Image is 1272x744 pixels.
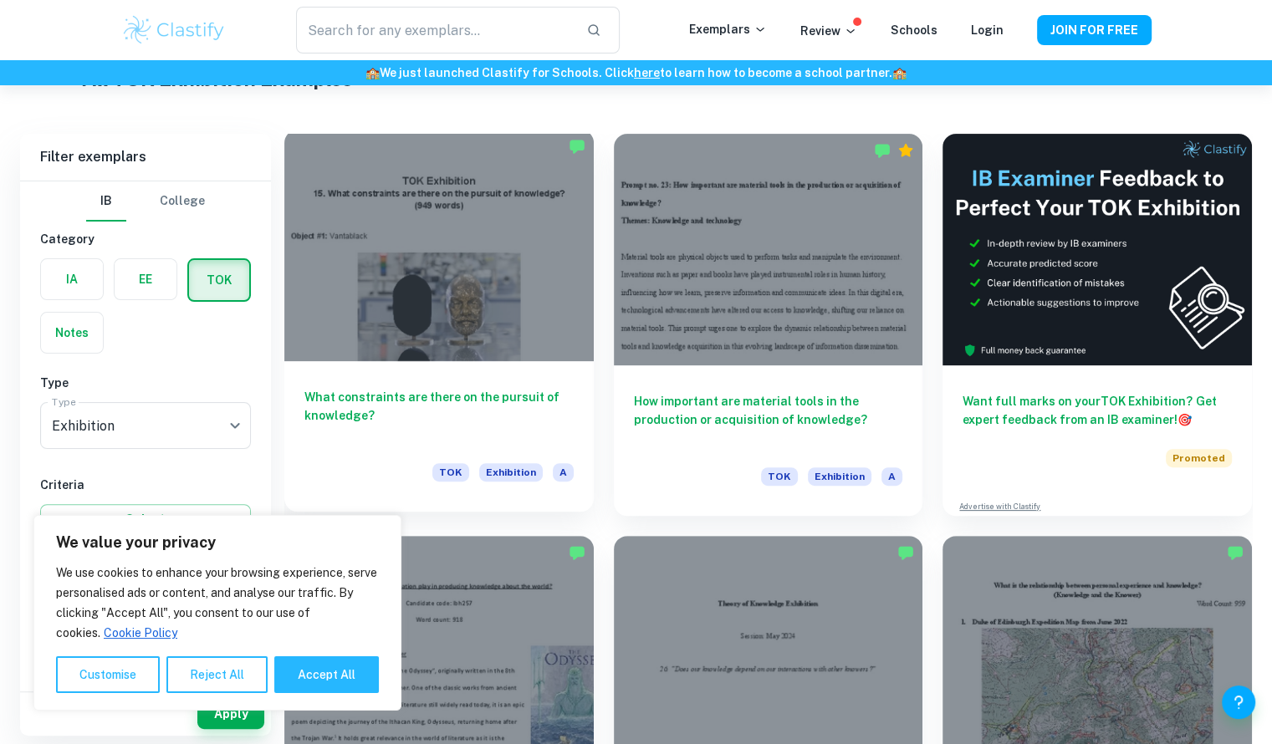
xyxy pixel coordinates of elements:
span: A [881,467,902,486]
h6: What constraints are there on the pursuit of knowledge? [304,388,574,443]
button: EE [115,259,176,299]
h6: Category [40,230,251,248]
button: IB [86,181,126,222]
img: Marked [897,544,914,561]
img: Clastify logo [121,13,227,47]
span: Promoted [1166,449,1232,467]
span: A [553,463,574,482]
img: Marked [569,544,585,561]
a: here [634,66,660,79]
button: JOIN FOR FREE [1037,15,1152,45]
button: Accept All [274,656,379,693]
h6: Criteria [40,476,251,494]
span: 🏫 [892,66,907,79]
p: We use cookies to enhance your browsing experience, serve personalised ads or content, and analys... [56,563,379,643]
div: Exhibition [40,402,251,449]
a: How important are material tools in the production or acquisition of knowledge?TOKExhibitionA [614,134,923,516]
p: Exemplars [689,20,767,38]
button: IA [41,259,103,299]
a: Schools [891,23,937,37]
button: Reject All [166,656,268,693]
div: Premium [897,142,914,159]
a: Login [971,23,1004,37]
label: Type [52,395,76,409]
button: Select [40,504,251,534]
h6: We just launched Clastify for Schools. Click to learn how to become a school partner. [3,64,1269,82]
h6: Type [40,374,251,392]
p: We value your privacy [56,533,379,553]
button: Customise [56,656,160,693]
div: Filter type choice [86,181,205,222]
span: TOK [761,467,798,486]
button: TOK [189,260,249,300]
button: Notes [41,313,103,353]
span: TOK [432,463,469,482]
a: What constraints are there on the pursuit of knowledge?TOKExhibitionA [284,134,594,516]
button: Help and Feedback [1222,685,1255,719]
button: College [160,181,205,222]
p: Review [800,22,857,40]
span: Exhibition [479,463,543,482]
a: Want full marks on yourTOK Exhibition? Get expert feedback from an IB examiner!PromotedAdvertise ... [943,134,1252,516]
span: Exhibition [808,467,871,486]
img: Marked [1227,544,1244,561]
span: 🏫 [365,66,380,79]
img: Marked [569,138,585,155]
a: Cookie Policy [103,625,178,640]
h6: Want full marks on your TOK Exhibition ? Get expert feedback from an IB examiner! [963,392,1232,429]
div: We value your privacy [33,515,401,711]
img: Marked [874,142,891,159]
input: Search for any exemplars... [296,7,572,54]
a: Advertise with Clastify [959,501,1040,512]
h6: Filter exemplars [20,134,271,181]
img: Thumbnail [943,134,1252,365]
span: 🎯 [1177,413,1192,426]
h6: How important are material tools in the production or acquisition of knowledge? [634,392,903,447]
button: Apply [197,699,264,729]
